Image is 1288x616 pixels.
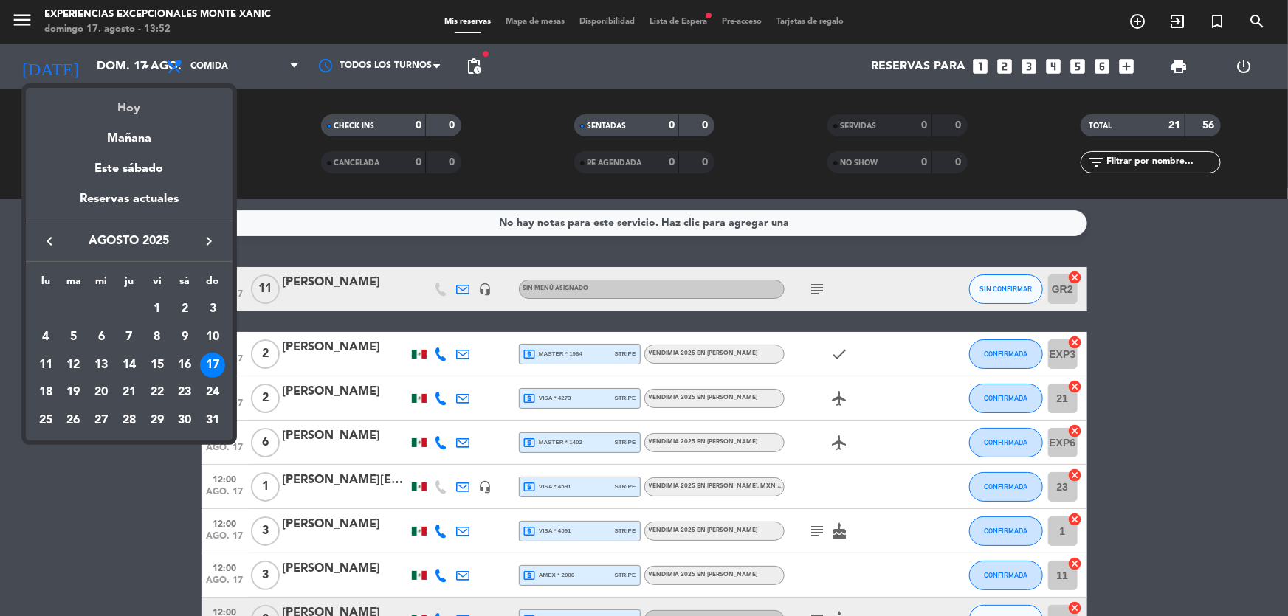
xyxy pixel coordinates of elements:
[33,325,58,350] div: 4
[33,380,58,405] div: 18
[171,406,199,435] td: 30 de agosto de 2025
[200,325,225,350] div: 10
[61,325,86,350] div: 5
[61,353,86,378] div: 12
[199,295,227,323] td: 3 de agosto de 2025
[172,408,197,433] div: 30
[117,408,142,433] div: 28
[89,380,114,405] div: 20
[115,273,143,296] th: jueves
[145,408,170,433] div: 29
[200,408,225,433] div: 31
[115,406,143,435] td: 28 de agosto de 2025
[199,273,227,296] th: domingo
[199,351,227,379] td: 17 de agosto de 2025
[115,379,143,407] td: 21 de agosto de 2025
[41,232,58,250] i: keyboard_arrow_left
[87,273,115,296] th: miércoles
[115,323,143,351] td: 7 de agosto de 2025
[199,406,227,435] td: 31 de agosto de 2025
[172,297,197,322] div: 2
[32,323,60,351] td: 4 de agosto de 2025
[60,273,88,296] th: martes
[32,406,60,435] td: 25 de agosto de 2025
[172,325,197,350] div: 9
[143,379,171,407] td: 22 de agosto de 2025
[87,351,115,379] td: 13 de agosto de 2025
[171,295,199,323] td: 2 de agosto de 2025
[89,325,114,350] div: 6
[145,325,170,350] div: 8
[145,380,170,405] div: 22
[32,379,60,407] td: 18 de agosto de 2025
[117,380,142,405] div: 21
[200,353,225,378] div: 17
[60,379,88,407] td: 19 de agosto de 2025
[143,273,171,296] th: viernes
[60,323,88,351] td: 5 de agosto de 2025
[171,323,199,351] td: 9 de agosto de 2025
[26,118,233,148] div: Mañana
[200,380,225,405] div: 24
[26,88,233,118] div: Hoy
[87,323,115,351] td: 6 de agosto de 2025
[117,325,142,350] div: 7
[36,232,63,251] button: keyboard_arrow_left
[32,295,143,323] td: AGO.
[171,351,199,379] td: 16 de agosto de 2025
[60,406,88,435] td: 26 de agosto de 2025
[145,353,170,378] div: 15
[171,273,199,296] th: sábado
[171,379,199,407] td: 23 de agosto de 2025
[143,295,171,323] td: 1 de agosto de 2025
[199,379,227,407] td: 24 de agosto de 2025
[63,232,196,251] span: agosto 2025
[143,406,171,435] td: 29 de agosto de 2025
[61,380,86,405] div: 19
[32,351,60,379] td: 11 de agosto de 2025
[61,408,86,433] div: 26
[145,297,170,322] div: 1
[196,232,222,251] button: keyboard_arrow_right
[172,353,197,378] div: 16
[33,408,58,433] div: 25
[89,353,114,378] div: 13
[60,351,88,379] td: 12 de agosto de 2025
[33,353,58,378] div: 11
[143,323,171,351] td: 8 de agosto de 2025
[32,273,60,296] th: lunes
[199,323,227,351] td: 10 de agosto de 2025
[200,232,218,250] i: keyboard_arrow_right
[26,190,233,220] div: Reservas actuales
[26,148,233,190] div: Este sábado
[117,353,142,378] div: 14
[89,408,114,433] div: 27
[200,297,225,322] div: 3
[87,406,115,435] td: 27 de agosto de 2025
[87,379,115,407] td: 20 de agosto de 2025
[115,351,143,379] td: 14 de agosto de 2025
[143,351,171,379] td: 15 de agosto de 2025
[172,380,197,405] div: 23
